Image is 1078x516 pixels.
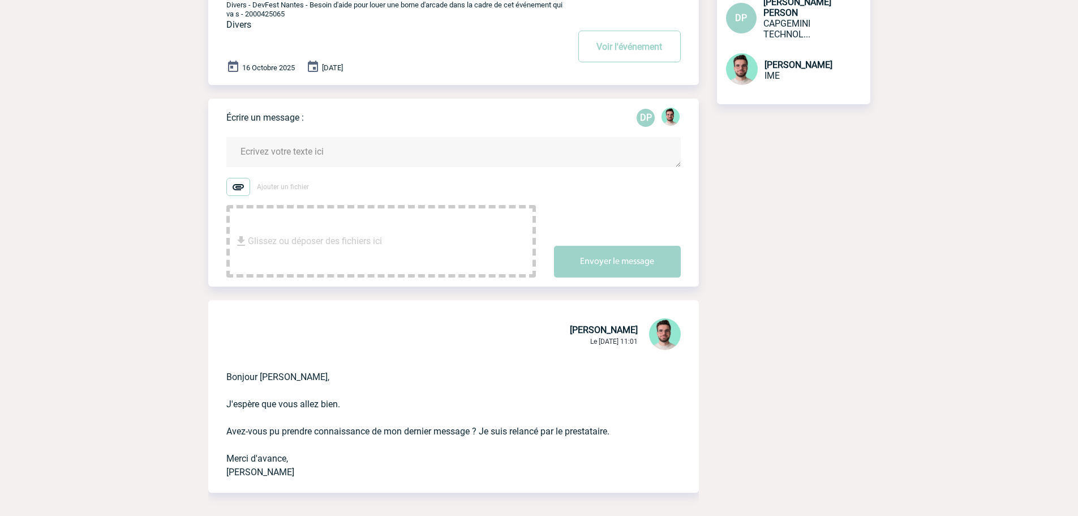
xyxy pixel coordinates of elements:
span: DP [735,12,747,23]
div: Benjamin ROLAND [662,108,680,128]
img: 121547-2.png [649,318,681,350]
p: Écrire un message : [226,112,304,123]
span: Ajouter un fichier [257,183,309,191]
span: Le [DATE] 11:01 [590,338,638,346]
span: [DATE] [322,63,343,72]
span: Divers [226,19,251,30]
span: [PERSON_NAME] [765,59,832,70]
span: Divers - DevFest Nantes - Besoin d'aide pour louer une borne d'arcade dans la cadre de cet événem... [226,1,562,18]
button: Envoyer le message [554,246,681,278]
img: 121547-2.png [662,108,680,126]
p: Bonjour [PERSON_NAME], J'espère que vous allez bien. Avez-vous pu prendre connaissance de mon der... [226,352,649,479]
img: file_download.svg [234,234,248,248]
img: 121547-2.png [726,53,758,85]
span: [PERSON_NAME] [570,325,638,335]
div: Delphine PERSON [637,109,655,127]
span: IME [765,70,780,81]
span: 16 Octobre 2025 [242,63,295,72]
p: DP [637,109,655,127]
span: Glissez ou déposer des fichiers ici [248,213,382,270]
span: CAPGEMINI TECHNOLOGY SERVICES [763,18,810,40]
button: Voir l'événement [578,31,681,62]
